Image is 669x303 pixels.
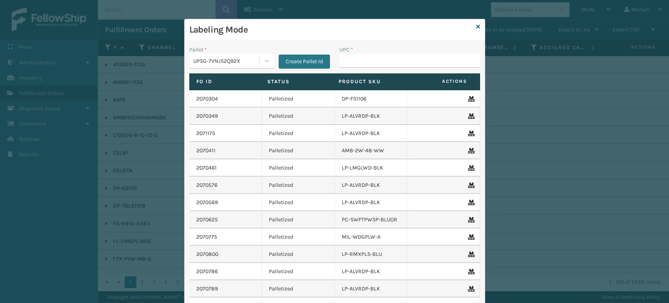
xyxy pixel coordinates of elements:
i: Remove From Pallet [468,96,473,102]
a: 2070349 [196,112,218,120]
button: Create Pallet Id [279,55,330,69]
td: Palletized [262,194,335,211]
a: 2070576 [196,181,218,189]
td: LP-ALVRDP-BLK [335,263,408,280]
td: LP-RMXPLS-BLU [335,246,408,263]
td: LP-LMGLWD-BLK [335,159,408,177]
a: 2070304 [196,95,218,103]
td: Palletized [262,246,335,263]
i: Remove From Pallet [468,113,473,119]
i: Remove From Pallet [468,286,473,292]
div: UPSG-7VNJS2Q92X [193,57,260,65]
i: Remove From Pallet [468,200,473,205]
td: Palletized [262,142,335,159]
td: Palletized [262,263,335,280]
td: MIL-WDGPLW-A [335,228,408,246]
a: 2070789 [196,285,218,293]
td: Palletized [262,90,335,108]
td: Palletized [262,159,335,177]
td: Palletized [262,280,335,298]
a: 2070775 [196,233,217,241]
i: Remove From Pallet [468,165,473,171]
td: PC-SWFTPWSP-BLUOR [335,211,408,228]
i: Remove From Pallet [468,217,473,223]
label: Pallet [189,46,207,54]
a: 2070786 [196,268,218,276]
i: Remove From Pallet [468,148,473,153]
td: LP-ALVRDP-BLK [335,125,408,142]
a: 2071175 [196,130,215,137]
td: Palletized [262,211,335,228]
a: 2070569 [196,199,218,206]
a: 2070625 [196,216,218,224]
label: UPC [339,46,353,54]
i: Remove From Pallet [468,234,473,240]
label: Fo Id [196,78,253,85]
i: Remove From Pallet [468,131,473,136]
span: Actions [405,75,472,88]
td: DP-FS1106 [335,90,408,108]
i: Remove From Pallet [468,183,473,188]
td: LP-ALVRDP-BLK [335,177,408,194]
i: Remove From Pallet [468,269,473,274]
label: Status [267,78,324,85]
a: 2070411 [196,147,216,155]
td: AMB-2W-48-WW [335,142,408,159]
td: Palletized [262,177,335,194]
a: 2070461 [196,164,217,172]
i: Remove From Pallet [468,252,473,257]
td: Palletized [262,125,335,142]
h3: Labeling Mode [189,24,473,36]
td: LP-ALVRDP-BLK [335,108,408,125]
td: LP-ALVRDP-BLK [335,280,408,298]
td: LP-ALVRDP-BLK [335,194,408,211]
label: Product SKU [339,78,395,85]
a: 2070800 [196,250,218,258]
td: Palletized [262,228,335,246]
td: Palletized [262,108,335,125]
